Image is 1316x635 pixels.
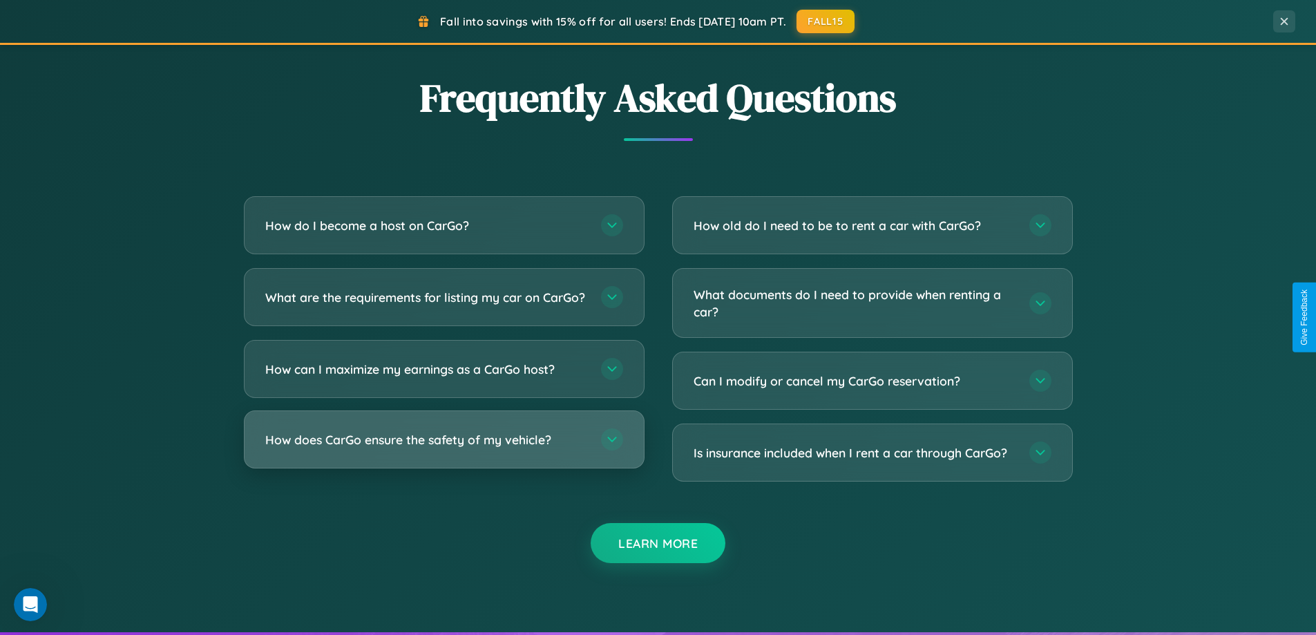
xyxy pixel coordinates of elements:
[1299,290,1309,345] div: Give Feedback
[797,10,855,33] button: FALL15
[265,361,587,378] h3: How can I maximize my earnings as a CarGo host?
[440,15,786,28] span: Fall into savings with 15% off for all users! Ends [DATE] 10am PT.
[244,71,1073,124] h2: Frequently Asked Questions
[14,588,47,621] iframe: Intercom live chat
[265,431,587,448] h3: How does CarGo ensure the safety of my vehicle?
[694,444,1015,462] h3: Is insurance included when I rent a car through CarGo?
[694,217,1015,234] h3: How old do I need to be to rent a car with CarGo?
[591,523,725,563] button: Learn More
[694,372,1015,390] h3: Can I modify or cancel my CarGo reservation?
[265,289,587,306] h3: What are the requirements for listing my car on CarGo?
[694,286,1015,320] h3: What documents do I need to provide when renting a car?
[265,217,587,234] h3: How do I become a host on CarGo?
